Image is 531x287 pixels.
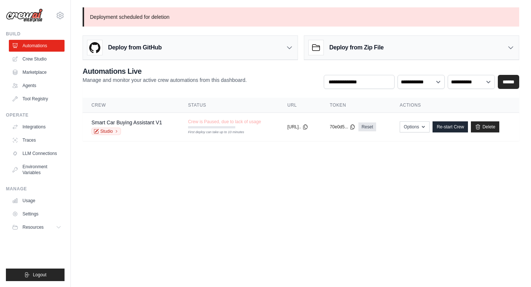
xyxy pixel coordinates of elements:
[433,121,468,132] a: Re-start Crew
[9,66,65,78] a: Marketplace
[9,53,65,65] a: Crew Studio
[9,208,65,220] a: Settings
[6,112,65,118] div: Operate
[9,40,65,52] a: Automations
[33,272,46,278] span: Logout
[91,128,121,135] a: Studio
[83,66,247,76] h2: Automations Live
[9,121,65,133] a: Integrations
[9,134,65,146] a: Traces
[400,121,430,132] button: Options
[278,98,321,113] th: URL
[471,121,499,132] a: Delete
[83,76,247,84] p: Manage and monitor your active crew automations from this dashboard.
[188,119,261,125] span: Crew is Paused, due to lack of usage
[358,122,376,131] a: Reset
[9,195,65,207] a: Usage
[83,98,179,113] th: Crew
[391,98,519,113] th: Actions
[330,124,355,130] button: 70e0d5...
[9,148,65,159] a: LLM Connections
[22,224,44,230] span: Resources
[321,98,391,113] th: Token
[329,43,383,52] h3: Deploy from Zip File
[9,221,65,233] button: Resources
[83,7,519,27] p: Deployment scheduled for deletion
[108,43,162,52] h3: Deploy from GitHub
[9,93,65,105] a: Tool Registry
[91,120,162,125] a: Smart Car Buying Assistant V1
[179,98,278,113] th: Status
[188,130,235,135] div: First deploy can take up to 10 minutes
[6,31,65,37] div: Build
[6,8,43,23] img: Logo
[9,161,65,179] a: Environment Variables
[9,80,65,91] a: Agents
[87,40,102,55] img: GitHub Logo
[6,186,65,192] div: Manage
[6,269,65,281] button: Logout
